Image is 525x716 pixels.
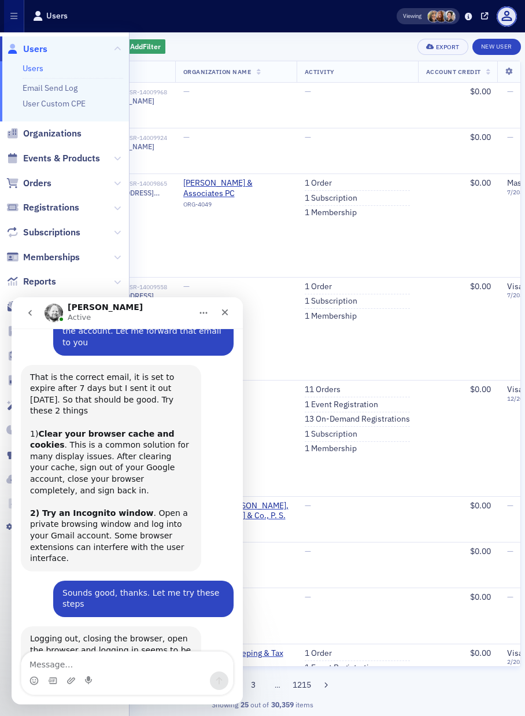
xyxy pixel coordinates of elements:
strong: 30,359 [269,699,295,710]
b: 2) Try an Incognito window [19,211,142,220]
a: User Custom CPE [23,98,86,109]
span: $0.00 [470,546,491,556]
div: That is the correct email, it is set to expire after 7 days but I sent it out [DATE]. So that sho... [19,75,180,200]
span: — [305,500,311,511]
div: That is the correct email, it is set to expire after 7 days but I sent it out [DATE]. So that sho... [9,68,190,274]
a: 13 On-Demand Registrations [305,414,410,425]
button: Gif picker [36,379,46,388]
span: $0.00 [470,500,491,511]
textarea: Message… [10,355,221,374]
span: $0.00 [470,592,491,602]
span: Users [23,43,47,56]
a: Exports [6,473,56,486]
span: Organization Name [183,68,252,76]
b: Clear your browser cache and cookies [19,132,163,153]
div: . Open a private browsing window and log into your Gmail account. Some browser extensions can int... [19,199,180,267]
a: 1 Order [305,282,332,292]
span: $0.00 [470,178,491,188]
a: 1 Subscription [305,429,357,440]
a: Email Marketing [6,300,92,313]
span: Registrations [23,201,79,214]
iframe: Intercom live chat [12,297,243,704]
div: USR-14009968 [103,88,167,96]
span: — [305,132,311,142]
span: Subscriptions [23,226,80,239]
span: $0.00 [470,384,491,394]
a: 1 Subscription [305,296,357,307]
a: 11 Orders [305,385,341,395]
a: Automations [6,399,77,412]
span: $0.00 [470,281,491,291]
a: Users [6,43,47,56]
span: — [507,500,513,511]
a: 1 Event Registration [305,400,378,410]
div: Logging out, closing the browser, open the browser and logging in seems to be common advise for t... [9,329,190,422]
button: Export [417,39,468,55]
a: [PERSON_NAME] & Associates PC [183,178,289,198]
button: 3 [243,675,264,695]
span: — [305,592,311,602]
a: Users [23,63,43,73]
span: — [507,592,513,602]
div: ORG-4049 [183,201,289,212]
span: $0.00 [470,648,491,658]
span: Organizations [23,127,82,140]
span: — [183,86,190,97]
a: Memberships [6,251,80,264]
a: Settings [6,522,58,535]
span: Sheila Duggan [435,10,448,23]
div: Export [436,44,460,50]
div: Aidan says… [9,68,222,283]
span: $0.00 [470,86,491,97]
a: Orders [6,177,51,190]
span: Viewing [403,12,422,20]
span: — [507,132,513,142]
span: Reports [23,275,56,288]
a: 1 Subscription [305,193,357,204]
a: 1 Event Registration [305,663,378,673]
span: … [269,680,286,690]
span: Add Filter [130,41,161,51]
a: New User [472,39,521,55]
span: Memberships [23,251,80,264]
span: — [305,546,311,556]
a: Tasks [6,349,47,362]
h1: Users [46,10,68,21]
span: Lauren Standiford [427,10,439,23]
button: AddFilter [119,39,166,54]
div: Aidan says… [9,329,222,448]
a: Subscriptions [6,226,80,239]
a: Organizations [6,127,82,140]
a: Email Send Log [23,83,77,93]
div: Piyali says… [9,283,222,329]
button: Start recording [73,379,83,388]
div: Sounds good, thanks. Let me try these steps [51,290,213,313]
span: — [305,86,311,97]
a: Content [6,325,57,338]
div: USR-14009558 [103,283,167,291]
span: $0.00 [470,132,491,142]
div: Sounds good, thanks. Let me try these steps [42,283,222,320]
div: Logging out, closing the browser, open the browser and logging in seems to be common advise for t... [19,336,180,415]
span: — [507,546,513,556]
span: Pamela Galey-Coleman [443,10,456,23]
span: Profile [497,6,517,27]
button: Send a message… [198,374,217,393]
span: Cahill & Associates PC [183,178,289,198]
button: Emoji picker [18,379,27,388]
button: Upload attachment [55,379,64,388]
a: Events & Products [6,152,100,165]
span: Orders [23,177,51,190]
span: Account Credit [426,68,481,76]
div: USR-14009865 [103,180,167,187]
a: E-Learning [6,374,68,387]
a: Reports [6,275,56,288]
a: Connect [6,448,58,461]
span: — [183,281,190,291]
a: Finance [6,423,56,436]
a: Registrations [6,201,79,214]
